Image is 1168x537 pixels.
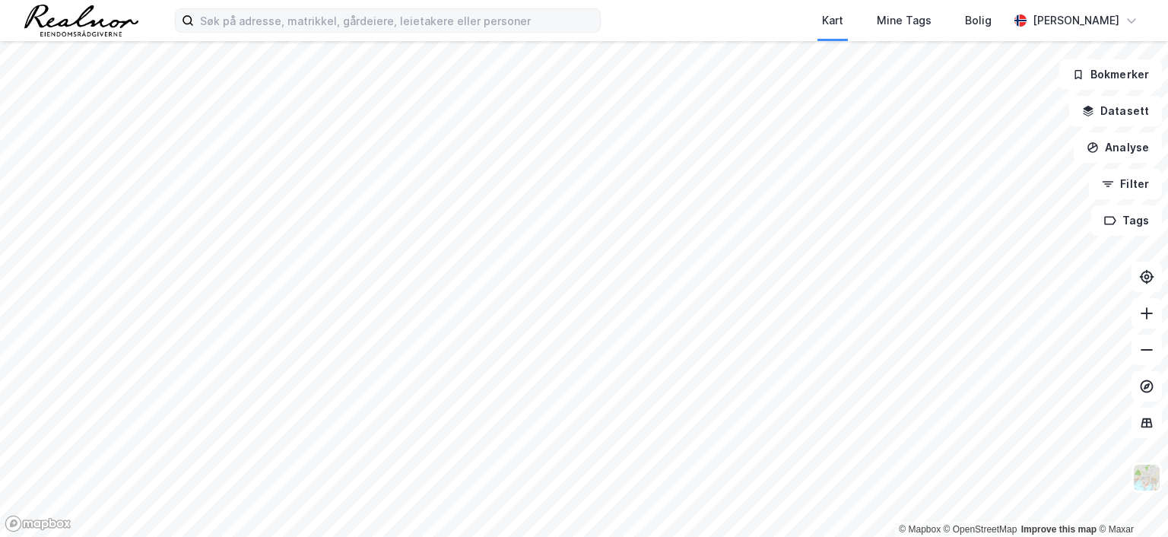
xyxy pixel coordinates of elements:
div: Mine Tags [877,11,932,30]
iframe: Chat Widget [1092,464,1168,537]
div: Kontrollprogram for chat [1092,464,1168,537]
input: Søk på adresse, matrikkel, gårdeiere, leietakere eller personer [194,9,600,32]
img: realnor-logo.934646d98de889bb5806.png [24,5,138,37]
div: Bolig [965,11,992,30]
div: Kart [822,11,843,30]
div: [PERSON_NAME] [1033,11,1119,30]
